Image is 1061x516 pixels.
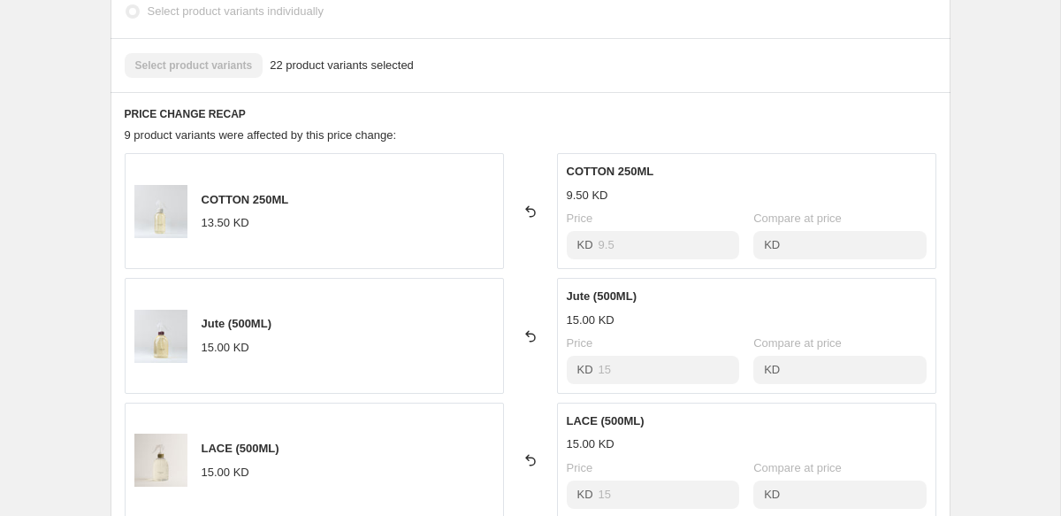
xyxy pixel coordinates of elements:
span: 13.50 KD [202,216,249,229]
span: Price [567,461,593,474]
span: KD [577,238,593,251]
span: Compare at price [753,212,842,225]
span: KD [764,363,780,376]
img: HPH03224_80x.jpg [134,434,187,487]
span: 15.00 KD [567,437,614,451]
span: 15.00 KD [202,466,249,479]
span: Jute (500ML) [202,317,271,330]
span: COTTON 250ML [202,193,289,206]
span: Price [567,336,593,350]
span: KD [577,363,593,376]
span: 9.50 KD [567,189,608,202]
span: KD [764,238,780,251]
h6: PRICE CHANGE RECAP [125,107,936,121]
span: Select product variants individually [148,4,324,18]
img: HPH00597_80x.jpg [134,185,187,238]
img: JUTE_80x.jpg [134,310,187,363]
span: Compare at price [753,336,842,350]
span: 15.00 KD [202,341,249,354]
span: LACE (500ML) [202,442,279,455]
span: COTTON 250ML [567,165,654,178]
span: 15.00 KD [567,313,614,327]
span: KD [764,488,780,501]
span: Jute (500ML) [567,289,637,303]
span: 22 product variants selected [270,57,414,74]
span: 9 product variants were affected by this price change: [125,128,397,142]
span: KD [577,488,593,501]
span: Compare at price [753,461,842,474]
span: LACE (500ML) [567,414,645,427]
span: Price [567,212,593,225]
